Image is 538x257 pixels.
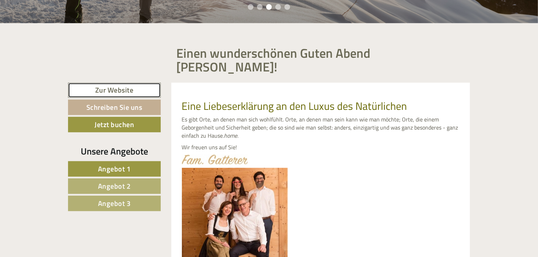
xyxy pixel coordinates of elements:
[68,100,161,115] a: Schreiben Sie uns
[182,115,460,140] p: Es gibt Orte, an denen man sich wohlfühlt. Orte, an denen man sein kann wie man möchte; Orte, die...
[182,98,407,114] span: Eine Liebeserklärung an den Luxus des Natürlichen
[98,163,131,174] span: Angebot 1
[182,155,248,164] img: image
[177,46,465,74] h1: Einen wunderschönen Guten Abend [PERSON_NAME]!
[68,145,161,158] div: Unsere Angebote
[98,181,131,192] span: Angebot 2
[182,143,460,151] p: Wir freuen uns auf Sie!
[68,83,161,98] a: Zur Website
[68,117,161,132] a: Jetzt buchen
[98,198,131,209] span: Angebot 3
[224,131,239,140] em: home.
